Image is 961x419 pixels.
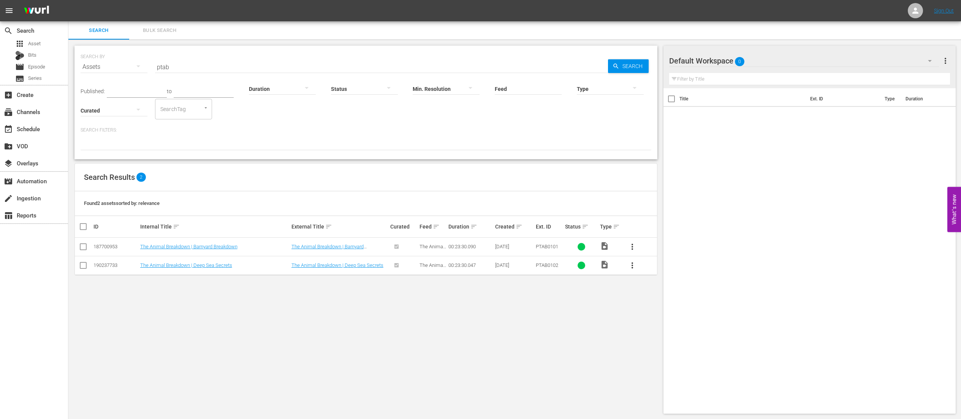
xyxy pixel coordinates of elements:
[679,88,806,110] th: Title
[81,127,651,133] p: Search Filters:
[516,223,522,230] span: sort
[15,74,24,83] span: Series
[4,142,13,151] span: VOD
[28,75,42,82] span: Series
[291,244,367,255] a: The Animal Breakdown | Barnyard Breakdown
[15,62,24,71] span: Episode
[390,224,417,230] div: Curated
[433,223,440,230] span: sort
[15,39,24,48] span: Asset
[4,26,13,35] span: Search
[4,125,13,134] span: Schedule
[934,8,954,14] a: Sign Out
[136,173,146,182] span: 2
[134,26,185,35] span: Bulk Search
[495,262,534,268] div: [DATE]
[628,242,637,251] span: more_vert
[420,262,446,274] span: The Animal Breakdown
[448,244,493,249] div: 00:23:30.090
[4,177,13,186] span: Automation
[669,50,939,71] div: Default Workspace
[167,88,172,94] span: to
[73,26,125,35] span: Search
[173,223,180,230] span: sort
[941,56,950,65] span: more_vert
[623,256,641,275] button: more_vert
[495,222,534,231] div: Created
[4,159,13,168] span: Overlays
[4,108,13,117] span: Channels
[495,244,534,249] div: [DATE]
[84,200,160,206] span: Found 2 assets sorted by: relevance
[81,56,147,78] div: Assets
[582,223,589,230] span: sort
[628,261,637,270] span: more_vert
[291,222,388,231] div: External Title
[4,90,13,100] span: Create
[880,88,901,110] th: Type
[470,223,477,230] span: sort
[613,223,620,230] span: sort
[18,2,55,20] img: ans4CAIJ8jUAAAAAAAAAAAAAAAAAAAAAAAAgQb4GAAAAAAAAAAAAAAAAAAAAAAAAJMjXAAAAAAAAAAAAAAAAAAAAAAAAgAT5G...
[84,173,135,182] span: Search Results
[448,262,493,268] div: 00:23:30.047
[600,222,621,231] div: Type
[4,211,13,220] span: Reports
[735,54,744,70] span: 0
[140,244,237,249] a: The Animal Breakdown | Barnyard Breakdown
[941,52,950,70] button: more_vert
[420,244,446,255] span: The Animal Breakdown
[93,224,138,230] div: ID
[806,88,880,110] th: Ext. ID
[448,222,493,231] div: Duration
[420,222,446,231] div: Feed
[536,244,558,249] span: PTAB0101
[619,59,649,73] span: Search
[28,51,36,59] span: Bits
[565,222,598,231] div: Status
[28,63,45,71] span: Episode
[600,241,609,251] span: Video
[93,262,138,268] div: 190237733
[140,262,232,268] a: The Animal Breakdown | Deep Sea Secrets
[28,40,41,48] span: Asset
[901,88,947,110] th: Duration
[600,260,609,269] span: Video
[325,223,332,230] span: sort
[140,222,289,231] div: Internal Title
[291,262,383,268] a: The Animal Breakdown | Deep Sea Secrets
[93,244,138,249] div: 187700953
[623,238,641,256] button: more_vert
[947,187,961,232] button: Open Feedback Widget
[608,59,649,73] button: Search
[4,194,13,203] span: Ingestion
[536,224,563,230] div: Ext. ID
[536,262,558,268] span: PTAB0102
[5,6,14,15] span: menu
[81,88,105,94] span: Published:
[202,104,209,111] button: Open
